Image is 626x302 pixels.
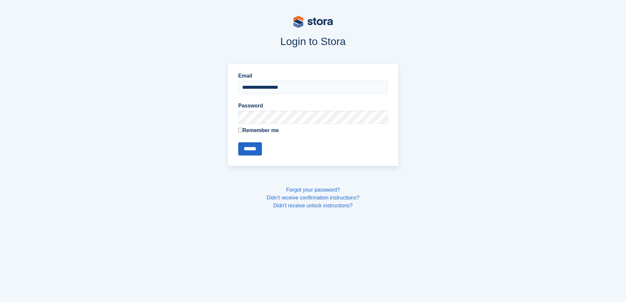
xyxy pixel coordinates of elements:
[286,187,340,193] a: Forgot your password?
[238,102,388,110] label: Password
[293,16,333,28] img: stora-logo-53a41332b3708ae10de48c4981b4e9114cc0af31d8433b30ea865607fb682f29.svg
[238,127,388,134] label: Remember me
[102,35,524,47] h1: Login to Stora
[238,72,388,80] label: Email
[273,203,353,208] a: Didn't receive unlock instructions?
[267,195,359,200] a: Didn't receive confirmation instructions?
[238,128,243,132] input: Remember me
